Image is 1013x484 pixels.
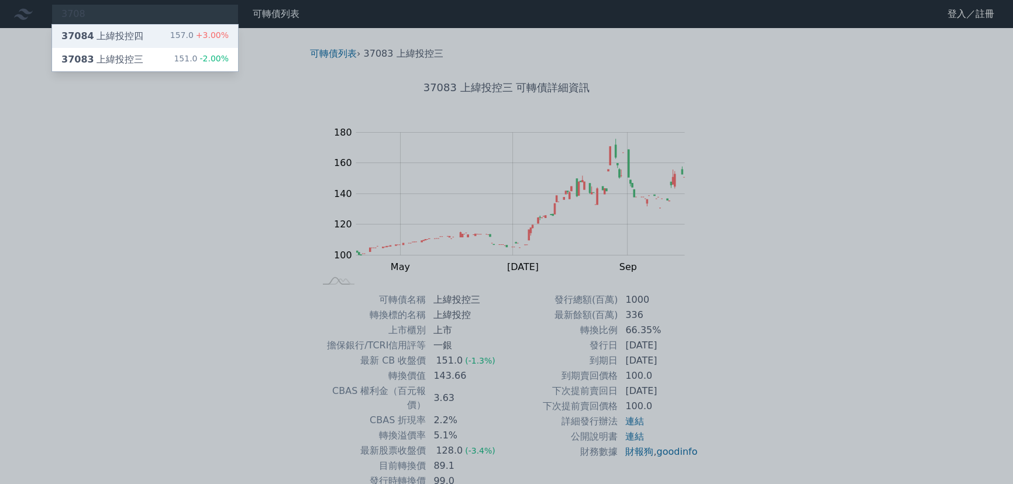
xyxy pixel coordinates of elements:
div: 151.0 [174,53,229,67]
div: 上緯投控四 [61,29,143,43]
span: 37083 [61,54,94,65]
span: 37084 [61,30,94,42]
span: +3.00% [194,30,229,40]
span: -2.00% [197,54,229,63]
div: 157.0 [170,29,229,43]
a: 37083上緯投控三 151.0-2.00% [52,48,238,71]
a: 37084上緯投控四 157.0+3.00% [52,25,238,48]
div: 上緯投控三 [61,53,143,67]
